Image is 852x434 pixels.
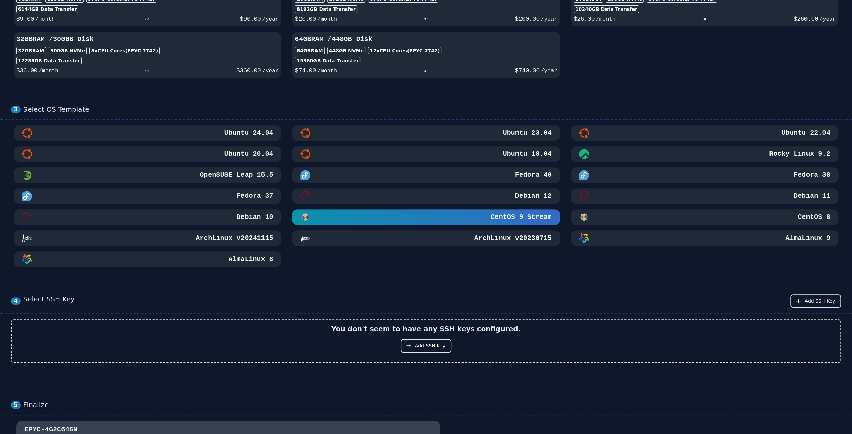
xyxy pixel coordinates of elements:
h3: Ubuntu 22.04 [780,128,830,138]
span: /year [262,16,278,22]
button: Ubuntu 22.04Ubuntu 22.04 [571,125,838,141]
button: CentOS 8CentOS 8 [571,209,838,225]
button: Rocky Linux 9.2Rocky Linux 9.2 [571,146,838,162]
h3: Debian 10 [235,212,273,222]
div: 15360 GB Data Transfer [295,57,360,64]
img: Fedora 37 [22,191,32,201]
span: $ 20.00 [295,16,316,22]
div: - or - [337,14,515,24]
button: Fedora 38Fedora 38 [571,167,838,183]
img: ArchLinux v20230715 [300,233,310,243]
span: /month [35,16,55,22]
h3: Ubuntu 20.04 [223,149,273,159]
h3: Fedora 40 [514,170,552,180]
div: 10240 GB Data Transfer [574,5,639,13]
h3: Fedora 37 [235,191,273,201]
h3: AlmaLinux 8 [227,254,273,264]
button: 64GBRAM /448GB Disk64GBRAM448GB NVMe12vCPU Cores(EPYC 7742)15360GB Data Transfer$74.00/month- or ... [292,32,560,78]
span: $ 9.00 [16,16,34,22]
img: Debian 11 [579,191,589,201]
h3: ArchLinux v20230715 [473,233,552,243]
div: 32GB RAM [16,47,46,54]
div: 300 GB NVMe [49,47,87,54]
span: Add SSH Key [415,342,446,349]
h3: Ubuntu 24.04 [223,128,273,138]
button: Ubuntu 20.04Ubuntu 20.04 [14,146,281,162]
img: Debian 12 [300,191,310,201]
span: $ 26.00 [574,16,595,22]
span: /year [541,16,557,22]
h3: Fedora 38 [792,170,830,180]
h2: You don't seem to have any SSH keys configured. [331,324,521,334]
h3: Ubuntu 23.04 [502,128,552,138]
img: Ubuntu 23.04 [300,128,310,138]
div: 12 vCPU Cores (EPYC 7742) [368,47,441,54]
span: $ 360.00 [236,67,261,74]
span: $ 740.00 [515,67,539,74]
div: 64GB RAM [295,47,324,54]
h3: 64GB RAM / 448 GB Disk [295,35,557,44]
h3: ArchLinux v20241115 [194,233,273,243]
div: Select OS Template [23,105,841,114]
span: Add SSH Key [804,298,835,304]
button: Debian 11Debian 11 [571,188,838,204]
h3: Debian 12 [514,191,552,201]
img: AlmaLinux 9 [579,233,589,243]
div: 8 vCPU Cores (EPYC 7742) [89,47,160,54]
div: 8192 GB Data Transfer [295,5,357,13]
span: /year [262,68,278,74]
span: /month [317,68,337,74]
div: Select SSH Key [23,294,75,308]
button: Fedora 37Fedora 37 [14,188,281,204]
img: Fedora 40 [300,170,310,180]
h3: CentOS 8 [796,212,830,222]
img: CentOS 8 [579,212,589,222]
span: /year [819,16,836,22]
button: Debian 12Debian 12 [292,188,560,204]
button: AlmaLinux 9AlmaLinux 9 [571,230,838,246]
span: /month [596,16,616,22]
button: OpenSUSE Leap 15.5 MinimalOpenSUSE Leap 15.5 [14,167,281,183]
h3: CentOS 9 Stream [489,212,552,222]
button: AlmaLinux 8AlmaLinux 8 [14,251,281,267]
h3: Ubuntu 18.04 [502,149,552,159]
img: Rocky Linux 9.2 [579,149,589,159]
img: OpenSUSE Leap 15.5 Minimal [22,170,32,180]
img: Fedora 38 [579,170,589,180]
h3: Rocky Linux 9.2 [768,149,830,159]
div: 12288 GB Data Transfer [16,57,82,64]
img: Ubuntu 24.04 [22,128,32,138]
h3: Debian 11 [792,191,830,201]
button: ArchLinux v20241115ArchLinux v20241115 [14,230,281,246]
div: - or - [615,14,793,24]
div: Finalize [23,401,841,409]
span: $ 74.00 [295,67,316,74]
img: Ubuntu 18.04 [300,149,310,159]
button: Debian 10Debian 10 [14,209,281,225]
span: $ 260.00 [793,16,818,22]
span: /month [39,68,58,74]
div: 4 [11,297,21,305]
img: Ubuntu 22.04 [579,128,589,138]
button: Add SSH Key [790,294,841,308]
button: Ubuntu 24.04Ubuntu 24.04 [14,125,281,141]
div: 6144 GB Data Transfer [16,5,78,13]
h3: OpenSUSE Leap 15.5 [198,170,273,180]
div: 3 [11,106,21,113]
div: - or - [55,14,240,24]
img: ArchLinux v20241115 [22,233,32,243]
img: Debian 10 [22,212,32,222]
div: 5 [11,401,21,409]
button: Add SSH Key [401,339,452,353]
button: Fedora 40Fedora 40 [292,167,560,183]
button: CentOS 9 StreamCentOS 9 Stream [292,209,560,225]
span: $ 36.00 [16,67,37,74]
img: AlmaLinux 8 [22,254,32,264]
button: 32GBRAM /300GB Disk32GBRAM300GB NVMe8vCPU Cores(EPYC 7742)12288GB Data Transfer$36.00/month- or -... [14,32,281,78]
span: /year [541,68,557,74]
span: $ 90.00 [240,16,261,22]
button: Ubuntu 23.04Ubuntu 23.04 [292,125,560,141]
button: Ubuntu 18.04Ubuntu 18.04 [292,146,560,162]
img: Ubuntu 20.04 [22,149,32,159]
h3: AlmaLinux 9 [784,233,830,243]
